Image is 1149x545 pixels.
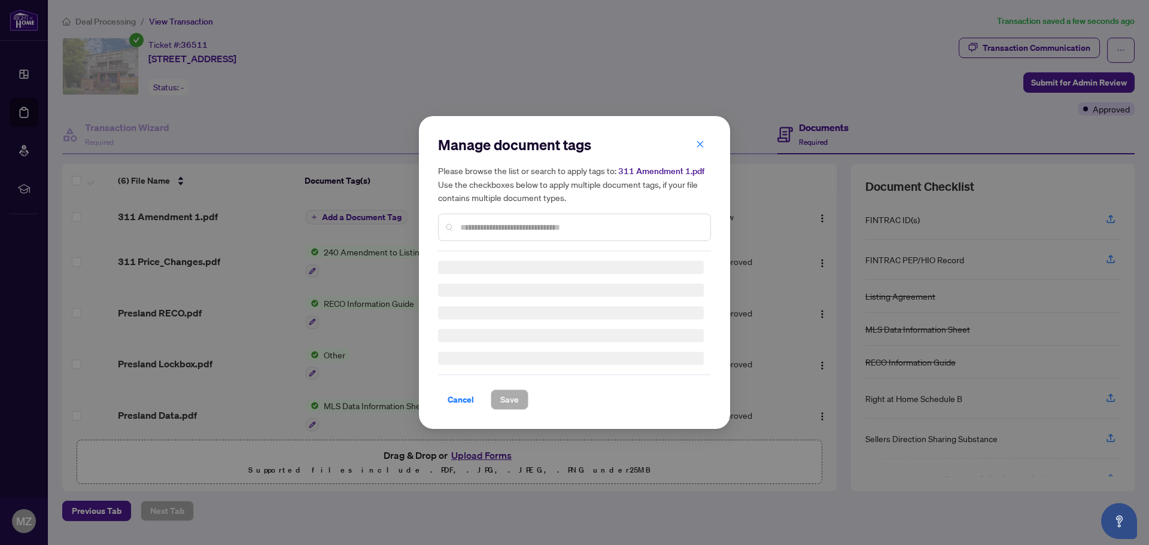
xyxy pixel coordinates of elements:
[491,389,528,410] button: Save
[618,166,704,176] span: 311 Amendment 1.pdf
[438,164,711,204] h5: Please browse the list or search to apply tags to: Use the checkboxes below to apply multiple doc...
[438,135,711,154] h2: Manage document tags
[448,390,474,409] span: Cancel
[1101,503,1137,539] button: Open asap
[696,140,704,148] span: close
[438,389,484,410] button: Cancel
